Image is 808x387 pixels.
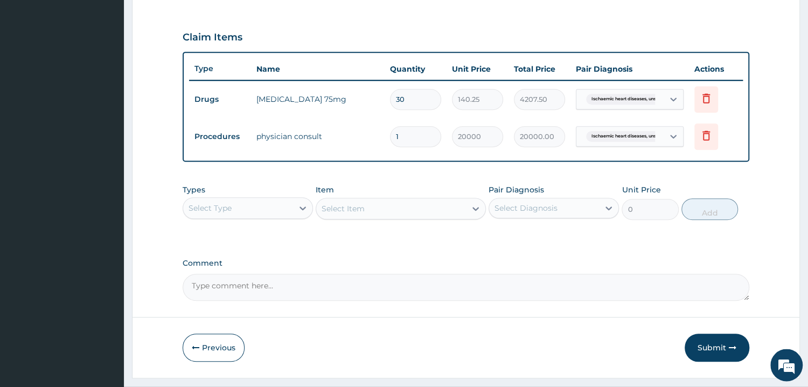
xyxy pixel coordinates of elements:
div: Chat with us now [56,60,181,74]
label: Types [183,186,205,195]
button: Submit [685,334,749,362]
td: Drugs [189,90,251,110]
label: Unit Price [622,185,660,196]
div: Select Type [189,203,232,214]
div: Select Diagnosis [494,203,558,214]
span: Ischaemic heart diseases, unsp... [586,132,667,142]
th: Name [251,59,385,80]
h3: Claim Items [183,32,242,44]
label: Pair Diagnosis [489,185,544,196]
img: d_794563401_company_1708531726252_794563401 [20,54,44,81]
th: Unit Price [447,59,509,80]
th: Total Price [509,59,570,80]
span: We're online! [62,121,149,230]
td: [MEDICAL_DATA] 75mg [251,89,385,110]
td: Procedures [189,127,251,147]
button: Previous [183,334,245,362]
textarea: Type your message and hit 'Enter' [5,266,205,303]
th: Pair Diagnosis [570,59,689,80]
label: Item [316,185,334,196]
th: Quantity [385,59,447,80]
label: Comment [183,259,749,268]
div: Minimize live chat window [177,5,203,31]
span: Ischaemic heart diseases, unsp... [586,94,667,105]
th: Actions [689,59,743,80]
th: Type [189,59,251,79]
td: physician consult [251,126,385,148]
button: Add [681,199,738,220]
